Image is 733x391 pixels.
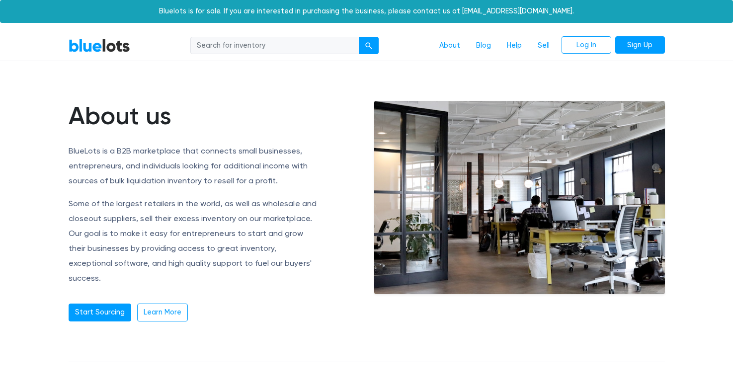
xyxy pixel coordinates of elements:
a: Start Sourcing [69,304,131,321]
h1: About us [69,101,320,131]
p: Some of the largest retailers in the world, as well as wholesale and closeout suppliers, sell the... [69,196,320,286]
p: BlueLots is a B2B marketplace that connects small businesses, entrepreneurs, and individuals look... [69,144,320,188]
a: Sign Up [615,36,665,54]
a: BlueLots [69,38,130,53]
a: Help [499,36,530,55]
a: Blog [468,36,499,55]
a: About [431,36,468,55]
a: Log In [562,36,611,54]
a: Sell [530,36,558,55]
img: office-e6e871ac0602a9b363ffc73e1d17013cb30894adc08fbdb38787864bb9a1d2fe.jpg [374,101,665,295]
input: Search for inventory [190,37,359,55]
a: Learn More [137,304,188,321]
